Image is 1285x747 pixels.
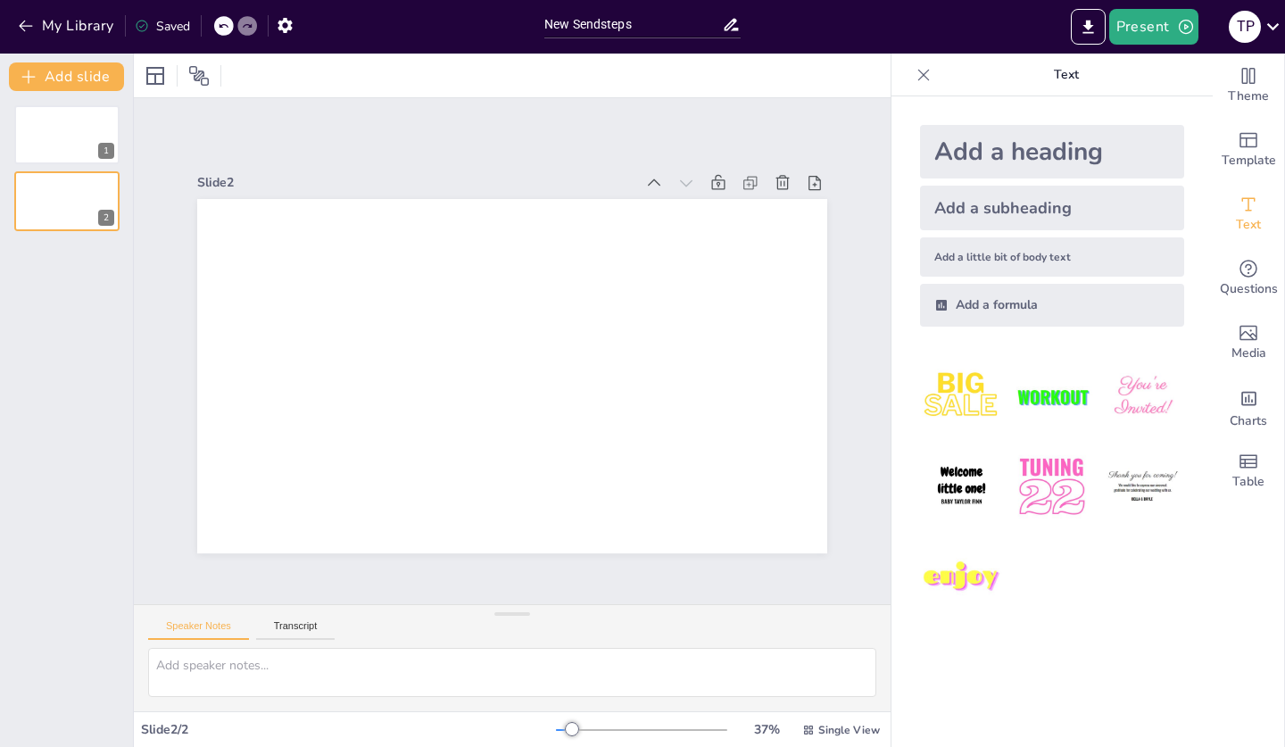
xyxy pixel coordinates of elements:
[14,105,120,164] div: 1
[141,721,556,738] div: Slide 2 / 2
[1222,151,1276,170] span: Template
[920,284,1184,327] div: Add a formula
[544,12,722,37] input: Insert title
[148,620,249,640] button: Speaker Notes
[1220,279,1278,299] span: Questions
[188,65,210,87] span: Position
[1213,246,1284,311] div: Get real-time input from your audience
[920,237,1184,277] div: Add a little bit of body text
[14,171,120,230] div: 2
[920,536,1003,619] img: 7.jpeg
[256,620,336,640] button: Transcript
[938,54,1195,96] p: Text
[1071,9,1106,45] button: Export to PowerPoint
[920,355,1003,438] img: 1.jpeg
[9,62,124,91] button: Add slide
[920,125,1184,178] div: Add a heading
[141,62,170,90] div: Layout
[1213,311,1284,375] div: Add images, graphics, shapes or video
[135,18,190,35] div: Saved
[1101,355,1184,438] img: 3.jpeg
[1101,445,1184,528] img: 6.jpeg
[1228,87,1269,106] span: Theme
[1213,54,1284,118] div: Change the overall theme
[1213,118,1284,182] div: Add ready made slides
[745,721,788,738] div: 37 %
[1230,411,1267,431] span: Charts
[1229,9,1261,45] button: T P
[98,143,114,159] div: 1
[1213,439,1284,503] div: Add a table
[920,186,1184,230] div: Add a subheading
[1229,11,1261,43] div: T P
[1236,215,1261,235] span: Text
[1213,375,1284,439] div: Add charts and graphs
[98,210,114,226] div: 2
[920,445,1003,528] img: 4.jpeg
[1213,182,1284,246] div: Add text boxes
[13,12,121,40] button: My Library
[1232,472,1264,492] span: Table
[1010,445,1093,528] img: 5.jpeg
[1231,344,1266,363] span: Media
[1109,9,1198,45] button: Present
[1010,355,1093,438] img: 2.jpeg
[818,723,880,737] span: Single View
